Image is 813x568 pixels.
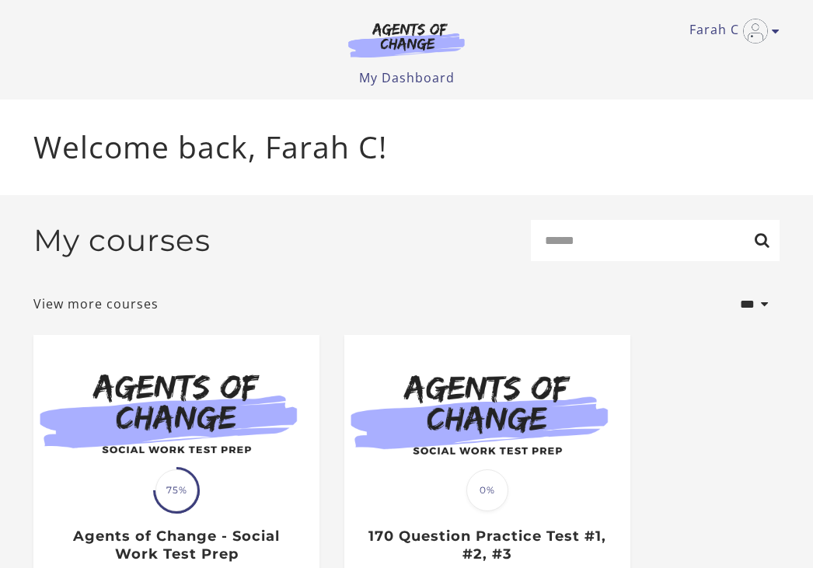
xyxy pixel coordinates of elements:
[33,222,211,259] h2: My courses
[332,22,481,57] img: Agents of Change Logo
[155,469,197,511] span: 75%
[361,528,613,563] h3: 170 Question Practice Test #1, #2, #3
[50,528,302,563] h3: Agents of Change - Social Work Test Prep
[33,124,780,170] p: Welcome back, Farah C!
[466,469,508,511] span: 0%
[33,294,159,313] a: View more courses
[359,69,455,86] a: My Dashboard
[689,19,772,44] a: Toggle menu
